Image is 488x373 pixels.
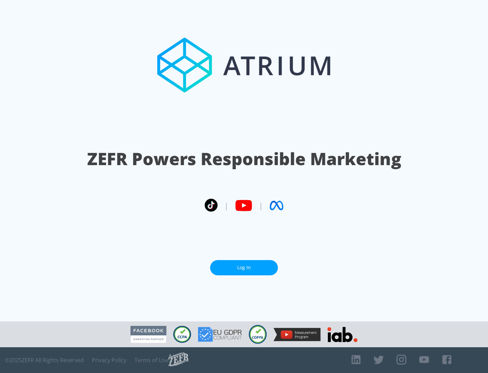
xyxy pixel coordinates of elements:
a: Privacy Policy [92,357,126,364]
img: CCPA Compliant [173,326,191,343]
img: YouTube Measurement Program [273,328,321,341]
img: COPPA Compliant [249,325,267,344]
h1: ZEFR Powers Responsible Marketing [87,147,401,171]
img: GDPR Compliant [198,327,242,342]
span: © 2025 ZEFR All Rights Reserved [5,357,84,364]
img: Facebook Marketing Partner [130,326,166,343]
span: | [259,200,263,211]
a: Log In [210,260,278,275]
span: | [224,200,228,211]
a: Terms of Use [135,357,168,364]
img: IAB [327,327,358,342]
